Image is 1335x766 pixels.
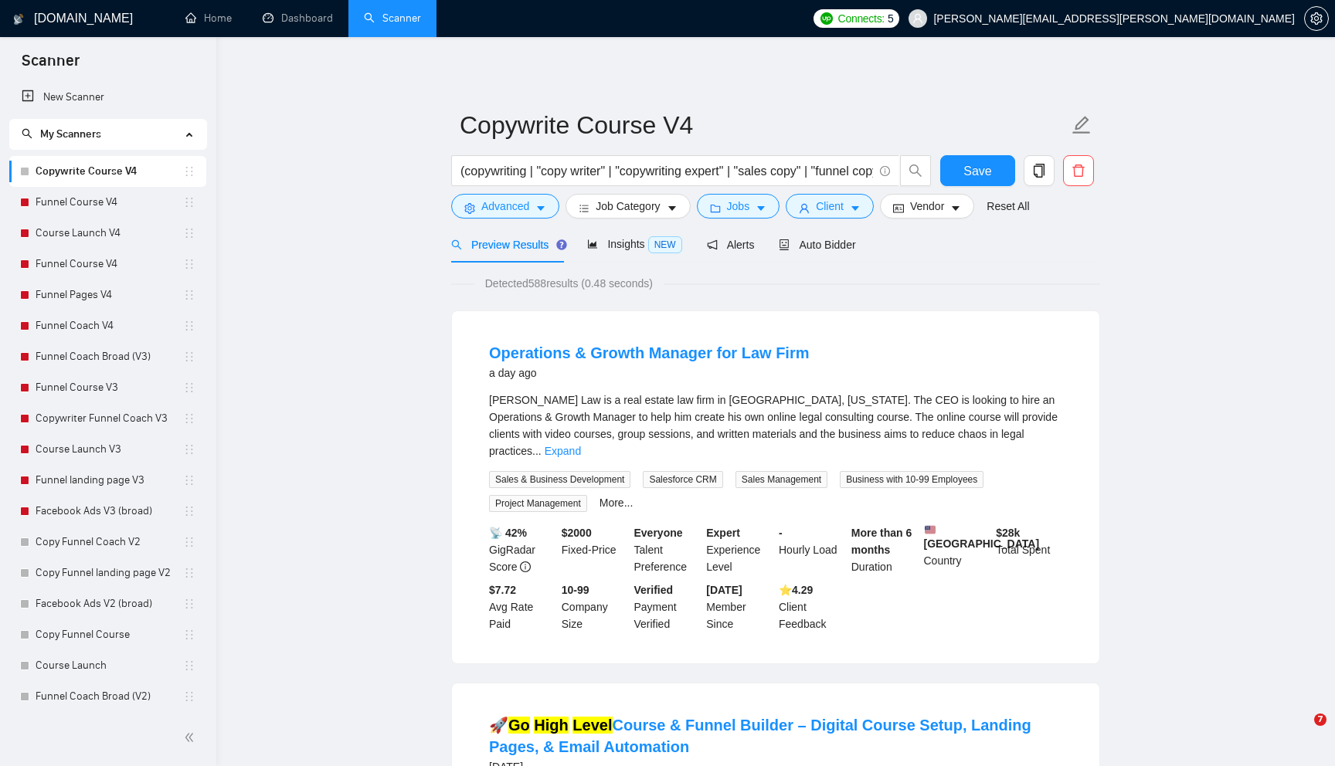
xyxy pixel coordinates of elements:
a: New Scanner [22,82,194,113]
span: 7 [1314,713,1327,726]
span: holder [183,659,195,672]
a: More... [600,497,634,509]
li: Funnel Course V4 [9,249,206,280]
b: ⭐️ 4.29 [779,584,813,596]
span: Job Category [596,198,660,215]
div: Total Spent [993,524,1065,575]
li: Funnel Course V3 [9,372,206,403]
span: My Scanners [22,127,101,141]
a: Copy Funnel landing page V2 [36,558,183,588]
div: a day ago [489,364,810,382]
input: Scanner name... [460,106,1068,144]
span: notification [707,239,718,250]
button: delete [1063,155,1094,186]
div: Client Feedback [776,581,848,632]
li: Funnel Pages V4 [9,280,206,310]
span: holder [183,320,195,332]
a: Course Launch [36,650,183,681]
mark: High [534,717,568,734]
span: NEW [648,236,682,253]
button: setting [1304,6,1329,31]
a: Copy Funnel Course [36,619,183,650]
span: 5 [888,10,894,27]
span: holder [183,505,195,517]
span: Jobs [727,198,750,215]
iframe: Intercom live chat [1282,713,1320,751]
div: GigRadar Score [486,524,559,575]
span: Alerts [707,239,755,251]
span: holder [183,629,195,641]
span: caret-down [756,202,766,214]
span: holder [183,258,195,270]
span: holder [183,474,195,486]
span: Project Management [489,495,587,512]
li: Copywriter Funnel Coach V3 [9,403,206,434]
span: Save [963,161,991,181]
div: Hourly Load [776,524,848,575]
li: Course Launch V4 [9,218,206,249]
a: Funnel Coach V4 [36,310,183,341]
span: caret-down [850,202,861,214]
span: Salesforce CRM [643,471,722,488]
div: Experience Level [703,524,776,575]
b: Verified [634,584,674,596]
span: holder [183,196,195,208]
a: setting [1304,12,1329,25]
a: Copy Funnel Coach V2 [36,527,183,558]
li: Copy Funnel Course [9,619,206,650]
button: barsJob Categorycaret-down [566,194,690,219]
b: $ 28k [996,527,1020,539]
span: edit [1072,115,1092,135]
li: Copy Funnel landing page V2 [9,558,206,588]
button: folderJobscaret-down [697,194,780,219]
div: [PERSON_NAME] Law is a real estate law firm in [GEOGRAPHIC_DATA], [US_STATE]. The CEO is looking ... [489,391,1062,459]
span: holder [183,443,195,456]
a: Funnel Coach Broad (V2) [36,681,183,712]
a: Funnel Coach Broad (V3) [36,341,183,372]
a: Funnel Course V3 [36,372,183,403]
div: Member Since [703,581,776,632]
span: ... [532,445,542,457]
span: Advanced [481,198,529,215]
span: search [451,239,462,250]
span: holder [183,690,195,703]
button: userClientcaret-down [786,194,874,219]
a: Expand [545,445,581,457]
li: Copywrite Course V4 [9,156,206,187]
a: Reset All [987,198,1029,215]
a: 🚀Go High LevelCourse & Funnel Builder – Digital Course Setup, Landing Pages, & Email Automation [489,717,1031,755]
mark: Level [572,717,612,734]
a: Course Launch V3 [36,434,183,465]
span: holder [183,412,195,425]
span: holder [183,567,195,579]
a: Facebook Ads V3 (broad) [36,496,183,527]
li: Funnel landing page V3 [9,465,206,496]
div: Country [921,524,994,575]
b: 10-99 [562,584,589,596]
a: Course Launch V4 [36,218,183,249]
span: Detected 588 results (0.48 seconds) [474,275,664,292]
span: Vendor [910,198,944,215]
img: 🇺🇸 [925,524,936,535]
button: copy [1024,155,1055,186]
span: delete [1064,164,1093,178]
b: - [779,527,783,539]
a: searchScanner [364,12,421,25]
span: Client [816,198,844,215]
mark: Go [508,717,530,734]
div: Payment Verified [631,581,704,632]
span: Sales Management [735,471,827,488]
span: holder [183,381,195,394]
a: Funnel landing page V3 [36,465,183,496]
a: Facebook Ads V2 (broad) [36,588,183,619]
span: user [912,13,923,24]
span: caret-down [667,202,678,214]
span: holder [183,165,195,178]
li: Funnel Coach V4 [9,310,206,341]
b: Expert [706,527,740,539]
b: [DATE] [706,584,742,596]
button: Save [940,155,1015,186]
span: Preview Results [451,239,562,251]
li: Facebook Ads V3 (broad) [9,496,206,527]
li: Course Launch [9,650,206,681]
